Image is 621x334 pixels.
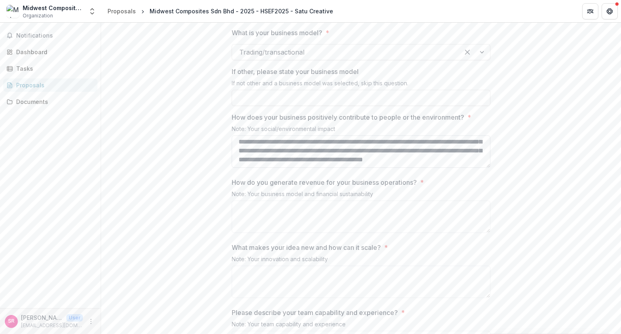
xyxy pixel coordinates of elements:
[3,78,97,92] a: Proposals
[3,62,97,75] a: Tasks
[16,97,91,106] div: Documents
[582,3,598,19] button: Partners
[232,321,490,331] div: Note: Your team capability and experience
[23,4,83,12] div: Midwest Composites Sdn Bhd
[150,7,333,15] div: Midwest Composites Sdn Bhd - 2025 - HSEF2025 - Satu Creative
[3,29,97,42] button: Notifications
[16,64,91,73] div: Tasks
[232,243,381,252] p: What makes your idea new and how can it scale?
[602,3,618,19] button: Get Help
[232,178,417,187] p: How do you generate revenue for your business operations?
[232,112,464,122] p: How does your business positively contribute to people or the environment?
[232,256,490,266] div: Note: Your innovation and scalability
[66,314,83,321] p: User
[21,313,63,322] p: [PERSON_NAME]
[104,5,336,17] nav: breadcrumb
[16,32,94,39] span: Notifications
[232,28,322,38] p: What is your business model?
[16,48,91,56] div: Dashboard
[232,308,398,317] p: Please describe your team capability and experience?
[108,7,136,15] div: Proposals
[6,5,19,18] img: Midwest Composites Sdn Bhd
[86,317,96,326] button: More
[461,46,474,59] div: Clear selected options
[23,12,53,19] span: Organization
[3,95,97,108] a: Documents
[87,3,98,19] button: Open entity switcher
[232,67,359,76] p: If other, please state your business model
[232,125,490,135] div: Note: Your social/environmental impact
[104,5,139,17] a: Proposals
[21,322,83,329] p: [EMAIL_ADDRESS][DOMAIN_NAME]
[8,319,15,324] div: Sunil Raaj
[232,190,490,201] div: Note: Your business model and financial sustainability
[232,80,490,90] div: If not other and a business model was selected, skip this question.
[3,45,97,59] a: Dashboard
[16,81,91,89] div: Proposals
